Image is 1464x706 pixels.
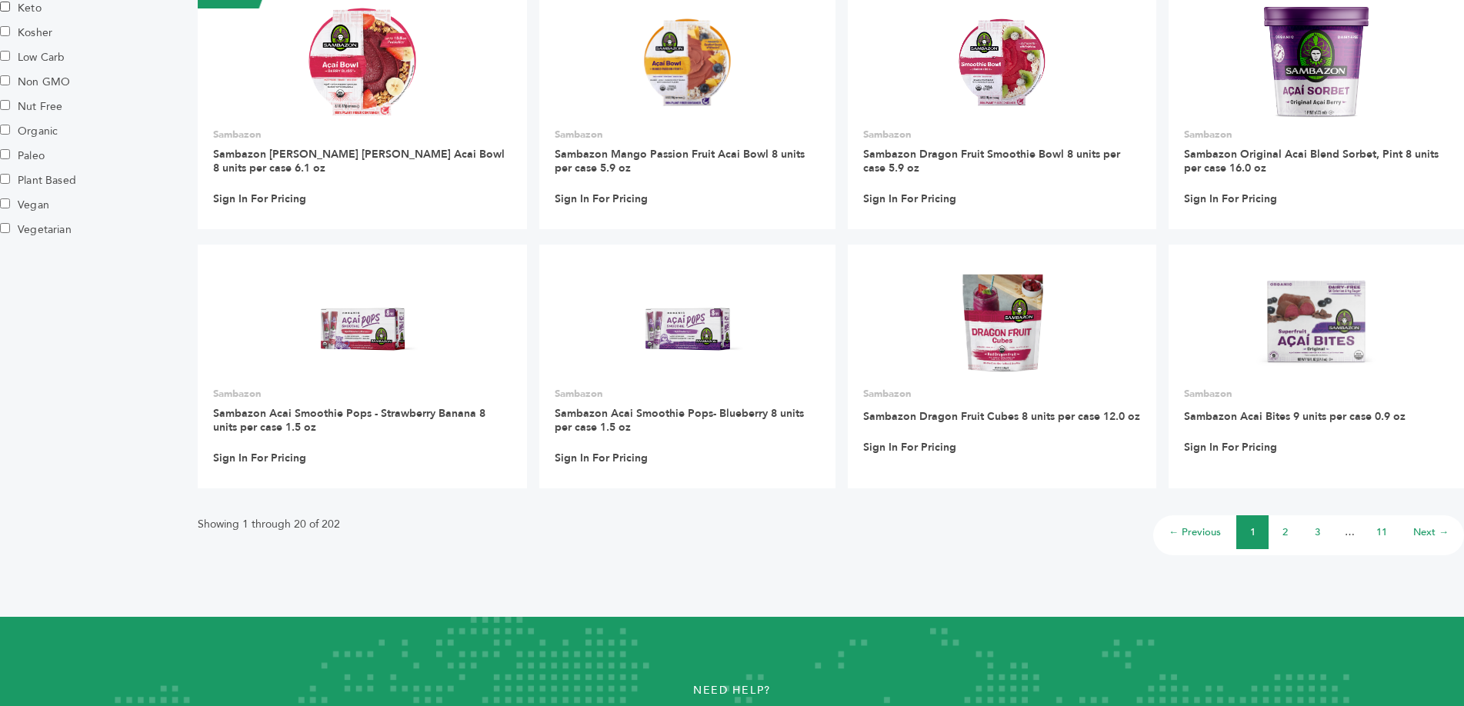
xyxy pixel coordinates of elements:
[863,441,956,455] a: Sign In For Pricing
[946,7,1058,118] img: Sambazon Dragon Fruit Smoothie Bowl 8 units per case 5.9 oz
[555,406,804,435] a: Sambazon Acai Smoothie Pops- Blueberry 8 units per case 1.5 oz
[863,147,1120,175] a: Sambazon Dragon Fruit Smoothie Bowl 8 units per case 5.9 oz
[555,147,805,175] a: Sambazon Mango Passion Fruit Acai Bowl 8 units per case 5.9 oz
[1264,7,1368,118] img: Sambazon Original Acai Blend Sorbet, Pint 8 units per case 16.0 oz
[555,192,648,206] a: Sign In For Pricing
[632,266,743,378] img: Sambazon Acai Smoothie Pops- Blueberry 8 units per case 1.5 oz
[1333,515,1366,549] li: …
[198,515,340,534] p: Showing 1 through 20 of 202
[1184,387,1449,401] p: Sambazon
[632,7,743,118] img: Sambazon Mango Passion Fruit Acai Bowl 8 units per case 5.9 oz
[213,387,512,401] p: Sambazon
[863,387,1141,401] p: Sambazon
[863,128,1141,142] p: Sambazon
[1184,409,1406,424] a: Sambazon Acai Bites 9 units per case 0.9 oz
[1376,525,1387,539] a: 11
[863,192,956,206] a: Sign In For Pricing
[307,7,419,118] img: Sambazon Berry Bliss Acai Bowl 8 units per case 6.1 oz
[1315,525,1320,539] a: 3
[1247,266,1386,377] img: Sambazon Acai Bites 9 units per case 0.9 oz
[1184,147,1439,175] a: Sambazon Original Acai Blend Sorbet, Pint 8 units per case 16.0 oz
[307,266,419,378] img: Sambazon Acai Smoothie Pops - Strawberry Banana 8 units per case 1.5 oz
[1169,525,1221,539] a: ← Previous
[73,679,1391,702] p: Need Help?
[1413,525,1449,539] a: Next →
[555,451,648,465] a: Sign In For Pricing
[863,409,1140,424] a: Sambazon Dragon Fruit Cubes 8 units per case 12.0 oz
[213,451,306,465] a: Sign In For Pricing
[213,128,512,142] p: Sambazon
[1184,128,1449,142] p: Sambazon
[555,387,820,401] p: Sambazon
[213,192,306,206] a: Sign In For Pricing
[555,128,820,142] p: Sambazon
[1250,525,1256,539] a: 1
[1282,525,1288,539] a: 2
[1184,441,1277,455] a: Sign In For Pricing
[213,406,485,435] a: Sambazon Acai Smoothie Pops - Strawberry Banana 8 units per case 1.5 oz
[946,266,1058,378] img: Sambazon Dragon Fruit Cubes 8 units per case 12.0 oz
[213,147,505,175] a: Sambazon [PERSON_NAME] [PERSON_NAME] Acai Bowl 8 units per case 6.1 oz
[1184,192,1277,206] a: Sign In For Pricing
